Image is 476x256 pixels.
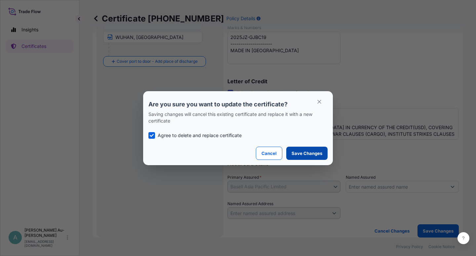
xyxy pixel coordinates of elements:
[148,111,328,124] p: Saving changes will cancel this existing certificate and replace it with a new certificate
[148,100,328,108] p: Are you sure you want to update the certificate?
[292,150,322,157] p: Save Changes
[158,132,242,139] p: Agree to delete and replace certificate
[256,147,282,160] button: Cancel
[261,150,277,157] p: Cancel
[286,147,328,160] button: Save Changes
